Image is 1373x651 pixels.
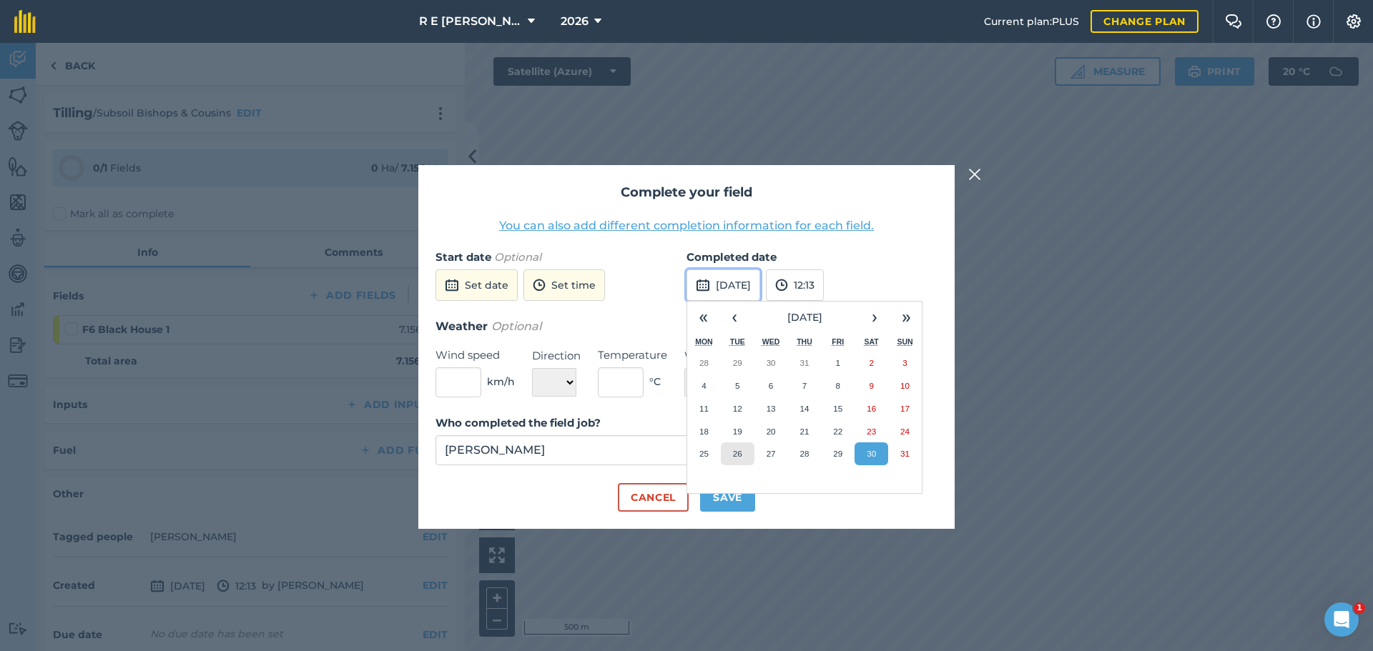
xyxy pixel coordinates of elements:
[799,404,809,413] abbr: 14 August 2025
[821,420,855,443] button: 22 August 2025
[721,352,754,374] button: 29 July 2025
[832,337,844,346] abbr: Friday
[1225,14,1242,29] img: Two speech bubbles overlapping with the left bubble in the forefront
[833,427,842,436] abbr: 22 August 2025
[730,337,745,346] abbr: Tuesday
[702,381,706,390] abbr: 4 August 2025
[788,374,822,397] button: 7 August 2025
[890,302,922,333] button: »
[733,449,742,458] abbr: 26 August 2025
[833,404,842,413] abbr: 15 August 2025
[762,337,780,346] abbr: Wednesday
[491,319,541,333] em: Optional
[888,374,922,397] button: 10 August 2025
[754,374,788,397] button: 6 August 2025
[888,442,922,465] button: 31 August 2025
[735,381,739,390] abbr: 5 August 2025
[968,166,981,183] img: svg+xml;base64,PHN2ZyB4bWxucz0iaHR0cDovL3d3dy53My5vcmcvMjAwMC9zdmciIHdpZHRoPSIyMiIgaGVpZ2h0PSIzMC...
[561,13,589,30] span: 2026
[867,449,876,458] abbr: 30 August 2025
[649,374,661,389] span: ° C
[684,347,755,364] label: Weather
[799,358,809,367] abbr: 31 July 2025
[869,358,873,367] abbr: 2 August 2025
[1345,14,1362,29] img: A cog icon
[767,427,776,436] abbr: 20 August 2025
[687,442,721,465] button: 25 August 2025
[499,217,874,234] button: You can also add different completion information for each field.
[435,182,938,203] h2: Complete your field
[699,449,709,458] abbr: 25 August 2025
[687,302,719,333] button: «
[769,381,773,390] abbr: 6 August 2025
[719,302,750,333] button: ‹
[821,397,855,420] button: 15 August 2025
[799,449,809,458] abbr: 28 August 2025
[902,358,907,367] abbr: 3 August 2025
[1091,10,1199,33] a: Change plan
[984,14,1079,29] span: Current plan : PLUS
[1324,602,1359,637] iframe: Intercom live chat
[435,416,601,429] strong: Who completed the field job?
[700,483,755,512] button: Save
[699,427,709,436] abbr: 18 August 2025
[687,397,721,420] button: 11 August 2025
[821,442,855,465] button: 29 August 2025
[754,352,788,374] button: 30 July 2025
[533,277,546,294] img: svg+xml;base64,PD94bWwgdmVyc2lvbj0iMS4wIiBlbmNvZGluZz0idXRmLTgiPz4KPCEtLSBHZW5lcmF0b3I6IEFkb2JlIE...
[487,374,515,389] span: km/h
[859,302,890,333] button: ›
[888,397,922,420] button: 17 August 2025
[855,352,888,374] button: 2 August 2025
[900,449,910,458] abbr: 31 August 2025
[699,404,709,413] abbr: 11 August 2025
[435,347,515,364] label: Wind speed
[696,277,710,294] img: svg+xml;base64,PD94bWwgdmVyc2lvbj0iMS4wIiBlbmNvZGluZz0idXRmLTgiPz4KPCEtLSBHZW5lcmF0b3I6IEFkb2JlIE...
[686,269,760,301] button: [DATE]
[867,427,876,436] abbr: 23 August 2025
[869,381,873,390] abbr: 9 August 2025
[821,374,855,397] button: 8 August 2025
[733,358,742,367] abbr: 29 July 2025
[865,337,879,346] abbr: Saturday
[767,404,776,413] abbr: 13 August 2025
[833,449,842,458] abbr: 29 August 2025
[686,250,777,264] strong: Completed date
[788,442,822,465] button: 28 August 2025
[797,337,812,346] abbr: Thursday
[1306,13,1321,30] img: svg+xml;base64,PHN2ZyB4bWxucz0iaHR0cDovL3d3dy53My5vcmcvMjAwMC9zdmciIHdpZHRoPSIxNyIgaGVpZ2h0PSIxNy...
[687,352,721,374] button: 28 July 2025
[721,420,754,443] button: 19 August 2025
[1354,602,1365,614] span: 1
[888,420,922,443] button: 24 August 2025
[900,404,910,413] abbr: 17 August 2025
[788,420,822,443] button: 21 August 2025
[435,250,491,264] strong: Start date
[1265,14,1282,29] img: A question mark icon
[766,269,824,301] button: 12:13
[802,381,807,390] abbr: 7 August 2025
[855,397,888,420] button: 16 August 2025
[733,427,742,436] abbr: 19 August 2025
[445,277,459,294] img: svg+xml;base64,PD94bWwgdmVyc2lvbj0iMS4wIiBlbmNvZGluZz0idXRmLTgiPz4KPCEtLSBHZW5lcmF0b3I6IEFkb2JlIE...
[788,397,822,420] button: 14 August 2025
[821,352,855,374] button: 1 August 2025
[855,442,888,465] button: 30 August 2025
[788,352,822,374] button: 31 July 2025
[733,404,742,413] abbr: 12 August 2025
[799,427,809,436] abbr: 21 August 2025
[836,358,840,367] abbr: 1 August 2025
[687,420,721,443] button: 18 August 2025
[750,302,859,333] button: [DATE]
[754,442,788,465] button: 27 August 2025
[687,374,721,397] button: 4 August 2025
[836,381,840,390] abbr: 8 August 2025
[419,13,522,30] span: R E [PERSON_NAME]
[435,317,938,336] h3: Weather
[618,483,689,512] button: Cancel
[523,269,605,301] button: Set time
[598,347,667,364] label: Temperature
[900,427,910,436] abbr: 24 August 2025
[754,420,788,443] button: 20 August 2025
[721,397,754,420] button: 12 August 2025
